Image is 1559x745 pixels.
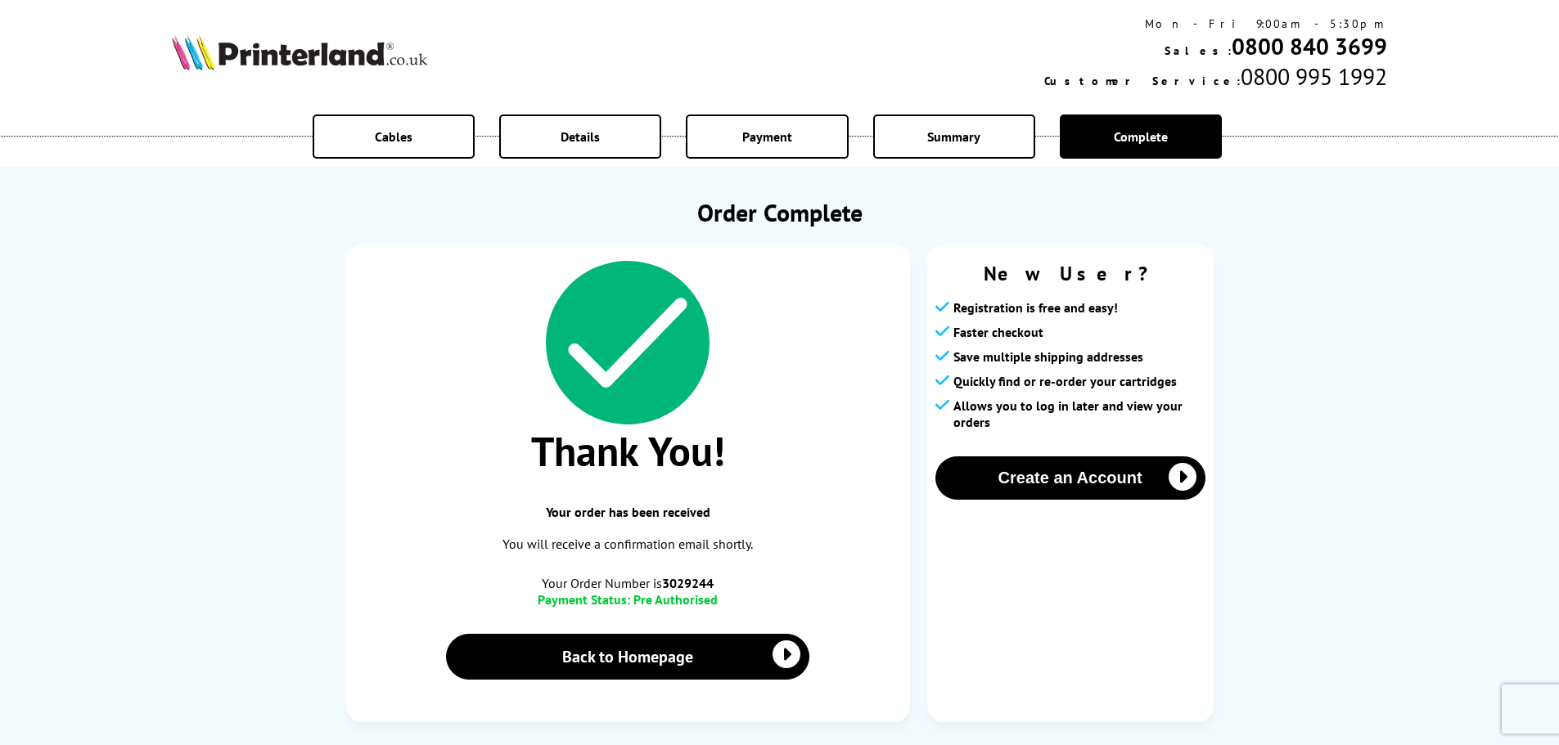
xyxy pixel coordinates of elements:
[363,533,894,555] p: You will receive a confirmation email shortly.
[953,348,1143,365] span: Save multiple shipping addresses
[363,575,894,591] span: Your Order Number is
[935,261,1205,286] span: New User?
[446,634,810,680] a: Back to Homepage
[633,591,718,608] span: Pre Authorised
[953,397,1205,430] span: Allows you to log in later and view your orders
[662,575,714,591] b: 3029244
[1232,31,1387,61] a: 0800 840 3699
[1044,74,1241,88] span: Customer Service:
[346,196,1214,228] h1: Order Complete
[953,324,1043,340] span: Faster checkout
[953,299,1118,316] span: Registration is free and easy!
[375,128,412,145] span: Cables
[953,373,1177,389] span: Quickly find or re-order your cartridges
[1241,61,1387,92] span: 0800 995 1992
[742,128,792,145] span: Payment
[935,456,1205,500] button: Create an Account
[538,591,630,608] span: Payment Status:
[363,504,894,520] span: Your order has been received
[172,34,427,70] img: Printerland Logo
[1044,16,1387,31] div: Mon - Fri 9:00am - 5:30pm
[927,128,980,145] span: Summary
[1114,128,1168,145] span: Complete
[363,424,894,478] span: Thank You!
[1165,43,1232,58] span: Sales:
[561,128,600,145] span: Details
